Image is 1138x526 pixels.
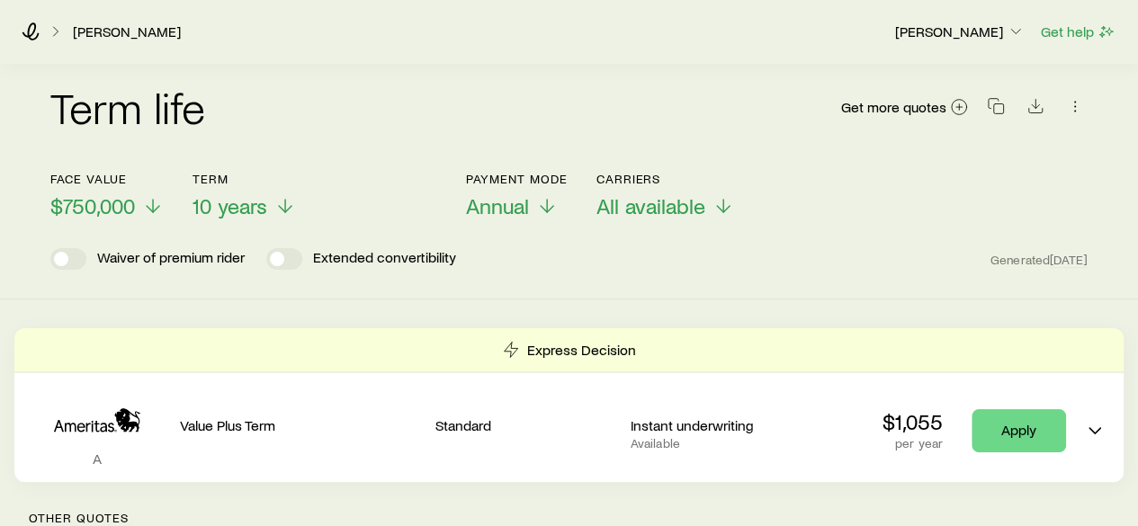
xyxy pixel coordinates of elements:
span: Get more quotes [841,100,946,114]
button: Get help [1040,22,1116,42]
a: Download CSV [1023,101,1048,118]
span: 10 years [193,193,267,218]
button: CarriersAll available [596,172,734,219]
p: [PERSON_NAME] [895,22,1025,40]
button: [PERSON_NAME] [894,22,1026,43]
p: Standard [435,416,616,434]
button: Payment ModeAnnual [466,172,568,219]
a: Apply [972,409,1066,452]
p: Face value [50,172,164,186]
a: [PERSON_NAME] [72,23,182,40]
p: Value Plus Term [180,416,421,434]
button: Term10 years [193,172,296,219]
button: Face value$750,000 [50,172,164,219]
a: Get more quotes [840,97,969,118]
p: Carriers [596,172,734,186]
p: Express Decision [527,341,636,359]
h2: Term life [50,85,205,129]
p: A [29,450,166,468]
span: All available [596,193,705,218]
span: $750,000 [50,193,135,218]
p: Waiver of premium rider [97,248,245,270]
p: Term [193,172,296,186]
p: Payment Mode [466,172,568,186]
p: Instant underwriting [631,416,811,434]
p: per year [883,436,943,450]
span: Generated [990,252,1088,268]
div: Term quotes [14,328,1124,482]
p: $1,055 [883,409,943,434]
p: Extended convertibility [313,248,456,270]
span: Annual [466,193,529,218]
span: [DATE] [1050,252,1088,268]
p: Available [631,436,811,450]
